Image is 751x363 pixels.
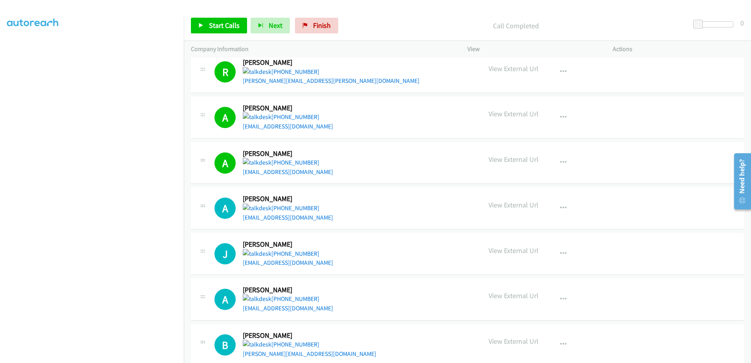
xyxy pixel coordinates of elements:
[243,77,419,84] a: [PERSON_NAME][EMAIL_ADDRESS][PERSON_NAME][DOMAIN_NAME]
[728,150,751,213] iframe: Resource Center
[214,198,236,219] h1: A
[349,20,683,31] p: Call Completed
[243,340,271,349] img: talkdesk
[295,18,338,33] a: Finish
[243,149,331,158] h2: [PERSON_NAME]
[214,334,236,356] h1: B
[243,203,271,213] img: talkdesk
[489,290,539,301] p: View External Url
[243,250,319,257] a: [PHONE_NUMBER]
[243,294,271,304] img: talkdesk
[243,67,271,77] img: talkdesk
[214,289,236,310] div: The call is yet to be attempted
[243,104,331,113] h2: [PERSON_NAME]
[191,18,247,33] a: Start Calls
[214,289,236,310] h1: A
[214,243,236,264] h1: J
[251,18,290,33] button: Next
[243,112,271,122] img: talkdesk
[243,304,333,312] a: [EMAIL_ADDRESS][DOMAIN_NAME]
[613,44,744,54] p: Actions
[243,159,319,166] a: [PHONE_NUMBER]
[740,18,744,28] div: 0
[214,198,236,219] div: The call is yet to be attempted
[467,44,599,54] p: View
[214,152,236,174] h1: A
[243,194,331,203] h2: [PERSON_NAME]
[243,58,331,67] h2: [PERSON_NAME]
[489,154,539,165] p: View External Url
[243,204,319,212] a: [PHONE_NUMBER]
[489,245,539,256] p: View External Url
[243,158,271,167] img: talkdesk
[243,113,319,121] a: [PHONE_NUMBER]
[489,63,539,74] p: View External Url
[269,21,282,30] span: Next
[214,107,236,128] h1: A
[243,240,331,249] h2: [PERSON_NAME]
[243,341,319,348] a: [PHONE_NUMBER]
[214,61,236,82] h1: R
[209,21,240,30] span: Start Calls
[313,21,331,30] span: Finish
[697,21,733,27] div: Delay between calls (in seconds)
[243,350,376,357] a: [PERSON_NAME][EMAIL_ADDRESS][DOMAIN_NAME]
[191,44,453,54] p: Company Information
[489,108,539,119] p: View External Url
[243,295,319,302] a: [PHONE_NUMBER]
[243,286,331,295] h2: [PERSON_NAME]
[243,259,333,266] a: [EMAIL_ADDRESS][DOMAIN_NAME]
[489,336,539,346] p: View External Url
[243,214,333,221] a: [EMAIL_ADDRESS][DOMAIN_NAME]
[243,168,333,176] a: [EMAIL_ADDRESS][DOMAIN_NAME]
[243,68,319,75] a: [PHONE_NUMBER]
[243,249,271,258] img: talkdesk
[243,123,333,130] a: [EMAIL_ADDRESS][DOMAIN_NAME]
[243,331,331,340] h2: [PERSON_NAME]
[489,200,539,210] p: View External Url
